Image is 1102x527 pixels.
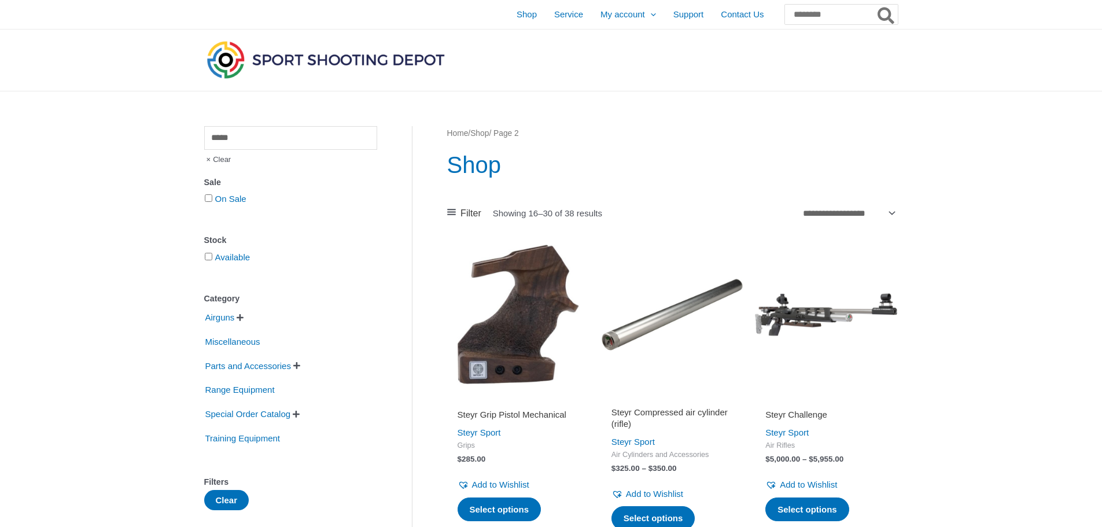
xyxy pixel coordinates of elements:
h1: Shop [447,149,898,181]
a: Add to Wishlist [765,477,837,493]
img: Steyr Compressed air cylinder (rifle) [601,244,743,386]
span: Air Rifles [765,441,887,451]
span: Training Equipment [204,429,282,448]
a: Training Equipment [204,433,282,443]
a: Steyr Grip Pistol Mechanical [458,409,579,425]
p: Showing 16–30 of 38 results [493,209,602,218]
a: Add to Wishlist [611,486,683,502]
iframe: Customer reviews powered by Trustpilot [765,393,887,407]
div: Filters [204,474,377,491]
img: Steyr Challenge [755,244,897,386]
span: Parts and Accessories [204,356,292,376]
h2: Steyr Compressed air cylinder (rifle) [611,407,733,429]
a: Add to Wishlist [458,477,529,493]
span: $ [648,464,653,473]
span: Special Order Catalog [204,404,292,424]
a: Steyr Challenge [765,409,887,425]
span: – [802,455,807,463]
select: Shop order [799,204,898,222]
a: Parts and Accessories [204,360,292,370]
a: Special Order Catalog [204,408,292,418]
a: Steyr Sport [765,428,809,437]
a: Select options for “Steyr Challenge” [765,497,849,522]
span: Add to Wishlist [626,489,683,499]
span: Range Equipment [204,380,276,400]
iframe: Customer reviews powered by Trustpilot [611,393,733,407]
span: Miscellaneous [204,332,261,352]
div: Stock [204,232,377,249]
a: Airguns [204,312,236,322]
a: Steyr Compressed air cylinder (rifle) [611,407,733,434]
a: Shop [470,129,489,138]
bdi: 5,955.00 [809,455,843,463]
a: On Sale [215,194,246,204]
nav: Breadcrumb [447,126,898,141]
h2: Steyr Challenge [765,409,887,421]
span: $ [458,455,462,463]
input: Available [205,253,212,260]
img: Steyr Grip Pistol Mechanical [447,244,589,386]
a: Steyr Sport [458,428,501,437]
span:  [293,362,300,370]
button: Clear [204,490,249,510]
a: Miscellaneous [204,336,261,346]
span: – [642,464,646,473]
span: Grips [458,441,579,451]
a: Filter [447,205,481,222]
a: Available [215,252,250,262]
div: Sale [204,174,377,191]
a: Select options for “Steyr Grip Pistol Mechanical” [458,497,541,522]
img: Sport Shooting Depot [204,38,447,81]
span: Clear [204,150,231,169]
span: Add to Wishlist [780,480,837,489]
h2: Steyr Grip Pistol Mechanical [458,409,579,421]
div: Category [204,290,377,307]
a: Steyr Sport [611,437,655,447]
bdi: 5,000.00 [765,455,800,463]
span: Airguns [204,308,236,327]
button: Search [875,5,898,24]
span: $ [611,464,616,473]
a: Range Equipment [204,384,276,394]
span: Add to Wishlist [472,480,529,489]
span: $ [809,455,813,463]
span: Air Cylinders and Accessories [611,450,733,460]
span:  [293,410,300,418]
a: Home [447,129,469,138]
bdi: 350.00 [648,464,677,473]
bdi: 285.00 [458,455,486,463]
span:  [237,314,244,322]
span: Filter [460,205,481,222]
iframe: Customer reviews powered by Trustpilot [458,393,579,407]
span: $ [765,455,770,463]
input: On Sale [205,194,212,202]
bdi: 325.00 [611,464,640,473]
